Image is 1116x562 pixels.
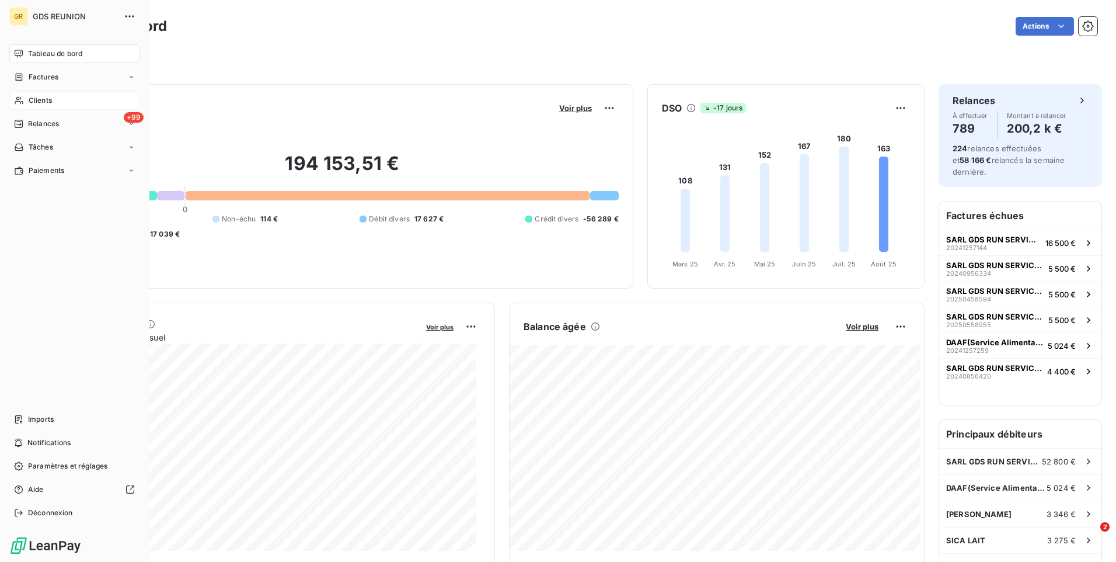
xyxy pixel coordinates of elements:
span: Imports [28,414,54,425]
a: +99Relances [9,115,139,133]
h6: Principaux débiteurs [939,420,1101,448]
span: 114 € [260,214,278,224]
span: 20250558955 [946,321,991,328]
a: Factures [9,68,139,86]
span: Paramètres et réglages [28,461,107,471]
h6: DSO [662,101,682,115]
span: GDS REUNION [33,12,117,21]
button: Voir plus [842,321,882,332]
span: 5 024 € [1047,483,1076,492]
span: SARL GDS RUN SERVICES [946,312,1044,321]
span: 5 500 € [1048,264,1076,273]
button: SARL GDS RUN SERVICES2024125714416 500 € [939,230,1101,255]
h6: Factures échues [939,202,1101,230]
span: 16 500 € [1045,238,1076,248]
span: -17 jours [700,103,746,113]
span: Tâches [29,142,53,152]
tspan: Juil. 25 [832,260,856,268]
span: DAAF(Service Alimentation) [946,483,1047,492]
img: Logo LeanPay [9,536,82,555]
span: 5 024 € [1048,341,1076,351]
span: 17 627 € [414,214,444,224]
iframe: Intercom live chat [1076,522,1104,550]
span: SARL GDS RUN SERVICES [946,363,1042,373]
span: 3 275 € [1047,536,1076,545]
span: DAAF(Service Alimentation) [946,338,1043,347]
button: SARL GDS RUN SERVICES202408564204 400 € [939,358,1101,384]
span: Débit divers [369,214,410,224]
a: Imports [9,410,139,429]
span: Tableau de bord [28,48,82,59]
tspan: Avr. 25 [714,260,735,268]
h2: 194 153,51 € [66,152,619,187]
span: Montant à relancer [1007,112,1066,119]
span: 20241257259 [946,347,989,354]
span: 20240856420 [946,373,991,380]
a: Tâches [9,138,139,157]
tspan: Mars 25 [672,260,698,268]
tspan: Mai 25 [754,260,775,268]
h6: Relances [953,93,995,107]
span: Non-échu [222,214,256,224]
span: SARL GDS RUN SERVICES [946,457,1042,466]
span: 52 800 € [1042,457,1076,466]
span: 20250458594 [946,296,991,303]
span: [PERSON_NAME] [946,509,1012,519]
span: Crédit divers [535,214,578,224]
span: 5 500 € [1048,315,1076,325]
div: GR [9,7,28,26]
span: SARL GDS RUN SERVICES [946,235,1041,244]
span: -56 289 € [583,214,618,224]
span: Notifications [27,438,71,448]
a: Paramètres et réglages [9,457,139,476]
span: 4 400 € [1047,367,1076,376]
button: SARL GDS RUN SERVICES202504585945 500 € [939,281,1101,307]
button: Voir plus [556,103,595,113]
a: Paiements [9,161,139,180]
span: 0 [183,204,187,214]
a: Clients [9,91,139,110]
span: 58 166 € [960,155,991,165]
h4: 789 [953,119,988,138]
span: Déconnexion [28,508,73,518]
button: SARL GDS RUN SERVICES202505589555 500 € [939,307,1101,332]
span: Paiements [29,165,64,176]
span: 20240956334 [946,270,991,277]
span: Chiffre d'affaires mensuel [66,331,418,344]
span: relances effectuées et relancés la semaine dernière. [953,144,1065,176]
tspan: Août 25 [871,260,897,268]
span: SICA LAIT [946,536,985,545]
span: -17 039 € [147,229,180,240]
span: À effectuer [953,112,988,119]
span: Clients [29,95,52,106]
h4: 200,2 k € [1007,119,1066,138]
span: Factures [29,72,58,82]
button: DAAF(Service Alimentation)202412572595 024 € [939,332,1101,358]
span: 5 500 € [1048,290,1076,299]
span: 2 [1100,522,1110,532]
span: SARL GDS RUN SERVICES [946,261,1044,270]
button: Actions [1016,17,1074,36]
span: Aide [28,484,44,495]
a: Tableau de bord [9,44,139,63]
tspan: Juin 25 [792,260,816,268]
span: 3 346 € [1047,509,1076,519]
span: Relances [28,119,59,129]
span: 20241257144 [946,244,987,251]
button: SARL GDS RUN SERVICES202409563345 500 € [939,255,1101,281]
a: Aide [9,480,139,499]
button: Voir plus [423,321,457,332]
span: Voir plus [559,103,592,113]
span: Voir plus [846,322,878,331]
span: +99 [124,112,144,123]
span: SARL GDS RUN SERVICES [946,286,1044,296]
span: Voir plus [426,323,454,331]
h6: Balance âgée [524,320,586,334]
span: 224 [953,144,967,153]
